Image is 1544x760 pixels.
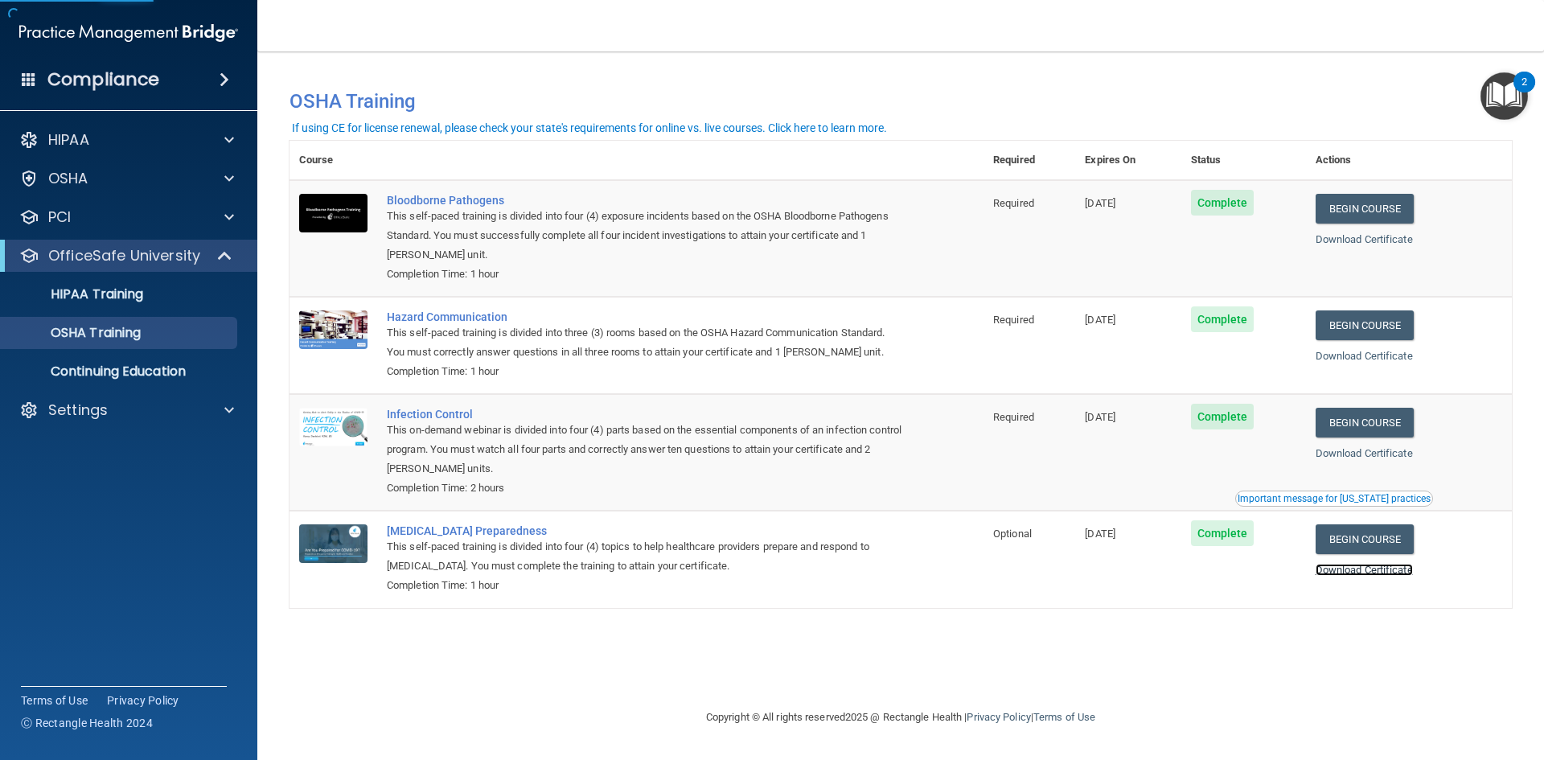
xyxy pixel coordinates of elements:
span: Optional [993,528,1032,540]
a: Begin Course [1316,310,1414,340]
p: Continuing Education [10,364,230,380]
span: Complete [1191,520,1254,546]
img: PMB logo [19,17,238,49]
div: Completion Time: 1 hour [387,265,903,284]
span: Ⓒ Rectangle Health 2024 [21,715,153,731]
a: Download Certificate [1316,564,1413,576]
span: Required [993,197,1034,209]
a: PCI [19,207,234,227]
div: If using CE for license renewal, please check your state's requirements for online vs. live cours... [292,122,887,134]
th: Required [983,141,1075,180]
a: Terms of Use [1033,711,1095,723]
a: [MEDICAL_DATA] Preparedness [387,524,903,537]
div: Completion Time: 1 hour [387,576,903,595]
h4: OSHA Training [289,90,1512,113]
th: Status [1181,141,1306,180]
p: HIPAA [48,130,89,150]
div: This on-demand webinar is divided into four (4) parts based on the essential components of an inf... [387,421,903,479]
a: Privacy Policy [967,711,1030,723]
p: Settings [48,401,108,420]
a: OSHA [19,169,234,188]
div: Important message for [US_STATE] practices [1238,494,1431,503]
iframe: Drift Widget Chat Controller [1266,646,1525,710]
div: This self-paced training is divided into four (4) topics to help healthcare providers prepare and... [387,537,903,576]
span: Complete [1191,306,1254,332]
a: Begin Course [1316,194,1414,224]
th: Actions [1306,141,1512,180]
span: [DATE] [1085,411,1115,423]
a: Download Certificate [1316,350,1413,362]
span: Complete [1191,190,1254,216]
p: PCI [48,207,71,227]
a: Terms of Use [21,692,88,709]
h4: Compliance [47,68,159,91]
p: OfficeSafe University [48,246,200,265]
a: Download Certificate [1316,447,1413,459]
div: 2 [1521,82,1527,103]
div: This self-paced training is divided into three (3) rooms based on the OSHA Hazard Communication S... [387,323,903,362]
a: Begin Course [1316,524,1414,554]
a: Infection Control [387,408,903,421]
button: Read this if you are a dental practitioner in the state of CA [1235,491,1433,507]
a: OfficeSafe University [19,246,233,265]
th: Course [289,141,377,180]
p: OSHA Training [10,325,141,341]
a: Settings [19,401,234,420]
span: Required [993,411,1034,423]
div: Copyright © All rights reserved 2025 @ Rectangle Health | | [607,692,1194,743]
a: Bloodborne Pathogens [387,194,903,207]
button: If using CE for license renewal, please check your state's requirements for online vs. live cours... [289,120,889,136]
span: Required [993,314,1034,326]
div: Completion Time: 2 hours [387,479,903,498]
span: [DATE] [1085,528,1115,540]
a: Hazard Communication [387,310,903,323]
span: [DATE] [1085,197,1115,209]
button: Open Resource Center, 2 new notifications [1480,72,1528,120]
span: Complete [1191,404,1254,429]
p: HIPAA Training [10,286,143,302]
div: This self-paced training is divided into four (4) exposure incidents based on the OSHA Bloodborne... [387,207,903,265]
a: Begin Course [1316,408,1414,438]
p: OSHA [48,169,88,188]
th: Expires On [1075,141,1181,180]
a: Download Certificate [1316,233,1413,245]
div: Completion Time: 1 hour [387,362,903,381]
a: Privacy Policy [107,692,179,709]
span: [DATE] [1085,314,1115,326]
a: HIPAA [19,130,234,150]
